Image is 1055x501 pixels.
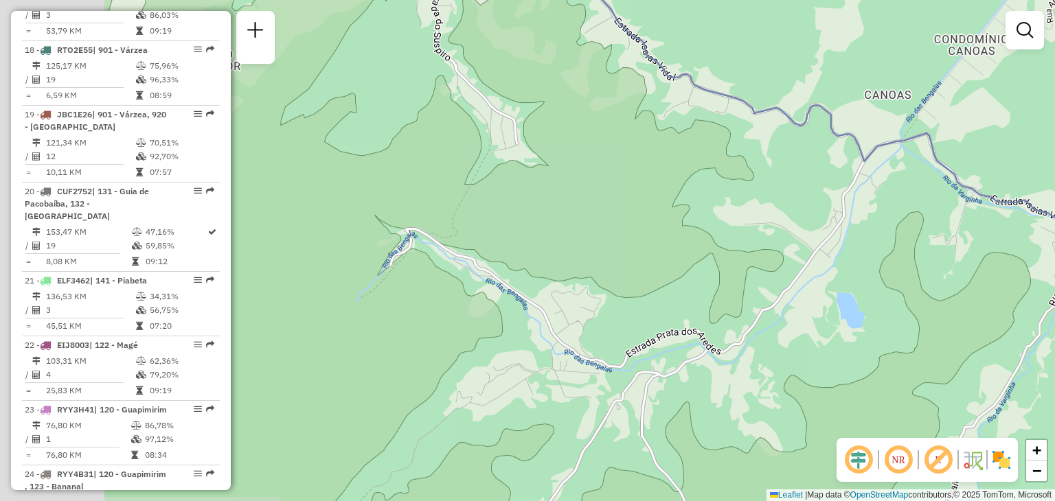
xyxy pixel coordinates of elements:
td: 56,75% [149,303,214,317]
td: 09:19 [149,384,214,397]
i: % de utilização do peso [132,228,142,236]
i: % de utilização do peso [136,292,146,301]
td: 86,03% [149,8,214,22]
td: 1 [45,432,131,446]
a: Exibir filtros [1011,16,1039,44]
span: RYY3H41 [57,404,94,415]
em: Opções [194,276,202,284]
i: Total de Atividades [32,242,41,250]
td: 4 [45,368,135,382]
td: 96,33% [149,73,214,86]
td: 53,79 KM [45,24,135,38]
i: Tempo total em rota [132,257,139,266]
span: 21 - [25,275,147,286]
i: Distância Total [32,62,41,70]
span: 20 - [25,186,149,221]
td: = [25,165,32,179]
td: 3 [45,8,135,22]
img: Fluxo de ruas [962,449,984,471]
i: Tempo total em rota [136,91,143,100]
em: Opções [194,405,202,413]
span: CUF2752 [57,186,92,196]
td: / [25,239,32,253]
span: JBC1E26 [57,109,92,119]
td: 10,11 KM [45,165,135,179]
td: = [25,448,32,462]
i: Total de Atividades [32,11,41,19]
td: 153,47 KM [45,225,131,239]
i: % de utilização da cubagem [132,242,142,250]
em: Rota exportada [206,276,214,284]
td: 45,51 KM [45,319,135,333]
td: 3 [45,303,135,317]
td: 76,80 KM [45,448,131,462]
i: Rota otimizada [208,228,216,236]
td: 19 [45,239,131,253]
td: 8,08 KM [45,255,131,268]
td: 09:12 [145,255,207,268]
td: 08:34 [144,448,214,462]
i: Total de Atividades [32,152,41,161]
i: % de utilização da cubagem [136,75,146,84]
td: 6,59 KM [45,89,135,102]
em: Rota exportada [206,187,214,195]
td: 97,12% [144,432,214,446]
td: = [25,89,32,102]
i: % de utilização da cubagem [136,11,146,19]
td: = [25,255,32,268]
td: / [25,368,32,382]
span: | 141 - Piabeta [90,275,147,286]
td: 07:20 [149,319,214,333]
span: RYY4B31 [57,469,93,479]
td: 62,36% [149,354,214,368]
td: 125,17 KM [45,59,135,73]
td: 07:57 [149,165,214,179]
em: Opções [194,45,202,54]
i: % de utilização do peso [131,421,141,430]
i: Tempo total em rota [131,451,138,459]
i: Tempo total em rota [136,168,143,176]
span: | 120 - Guapimirim [94,404,167,415]
i: Distância Total [32,421,41,430]
i: % de utilização do peso [136,139,146,147]
td: 103,31 KM [45,354,135,368]
span: 24 - [25,469,166,491]
td: 47,16% [145,225,207,239]
i: Total de Atividades [32,435,41,443]
span: 18 - [25,45,148,55]
span: EIJ8003 [57,340,89,350]
span: Ocultar deslocamento [842,443,875,476]
em: Opções [194,340,202,349]
i: % de utilização da cubagem [136,152,146,161]
a: Nova sessão e pesquisa [242,16,269,47]
td: 136,53 KM [45,290,135,303]
i: Tempo total em rota [136,386,143,395]
td: 08:59 [149,89,214,102]
i: Tempo total em rota [136,27,143,35]
td: / [25,303,32,317]
i: Total de Atividades [32,306,41,314]
a: OpenStreetMap [850,490,909,500]
td: = [25,319,32,333]
i: Distância Total [32,357,41,365]
a: Leaflet [770,490,803,500]
span: 22 - [25,340,138,350]
span: | 120 - Guapimirim , 123 - Bananal [25,469,166,491]
i: Distância Total [32,139,41,147]
td: / [25,432,32,446]
em: Rota exportada [206,110,214,118]
td: 121,34 KM [45,136,135,150]
span: | 901 - Várzea, 920 - [GEOGRAPHIC_DATA] [25,109,166,132]
span: 23 - [25,404,167,415]
td: 70,51% [149,136,214,150]
i: Distância Total [32,292,41,301]
td: 59,85% [145,239,207,253]
div: Map data © contributors,© 2025 TomTom, Microsoft [767,489,1055,501]
span: + [1032,441,1041,458]
img: Exibir/Ocultar setores [990,449,1012,471]
i: Total de Atividades [32,371,41,379]
td: / [25,150,32,163]
td: 19 [45,73,135,86]
i: % de utilização do peso [136,62,146,70]
span: | [805,490,807,500]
